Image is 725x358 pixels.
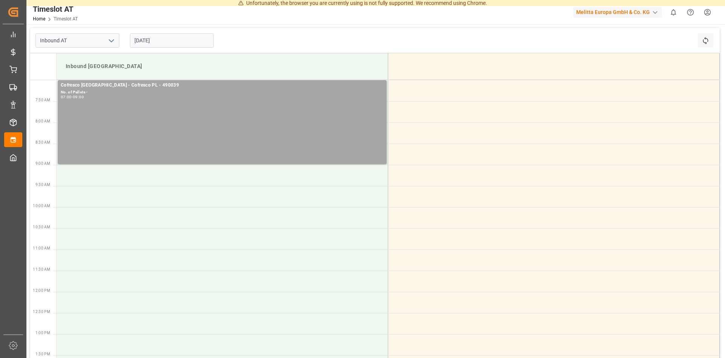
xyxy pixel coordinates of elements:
span: 11:30 AM [33,267,50,271]
div: Cofresco [GEOGRAPHIC_DATA] - Cofresco PL - 490039 [61,82,384,89]
div: Timeslot AT [33,3,78,15]
span: 1:00 PM [35,331,50,335]
span: 11:00 AM [33,246,50,250]
span: 12:30 PM [33,310,50,314]
div: Inbound [GEOGRAPHIC_DATA] [63,59,382,73]
span: 8:00 AM [35,119,50,123]
span: 8:30 AM [35,140,50,144]
span: 12:00 PM [33,288,50,293]
span: 9:30 AM [35,183,50,187]
div: Melitta Europa GmbH & Co. KG [573,7,662,18]
span: 10:00 AM [33,204,50,208]
button: Melitta Europa GmbH & Co. KG [573,5,665,19]
a: Home [33,16,45,22]
input: Type to search/select [35,33,119,48]
div: No. of Pallets - [61,89,384,96]
div: 09:00 [73,95,84,99]
span: 1:30 PM [35,352,50,356]
span: 9:00 AM [35,161,50,166]
button: open menu [105,35,117,46]
button: show 0 new notifications [665,4,682,21]
div: - [72,95,73,99]
input: DD.MM.YYYY [130,33,214,48]
span: 10:30 AM [33,225,50,229]
div: 07:00 [61,95,72,99]
button: Help Center [682,4,699,21]
span: 7:30 AM [35,98,50,102]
